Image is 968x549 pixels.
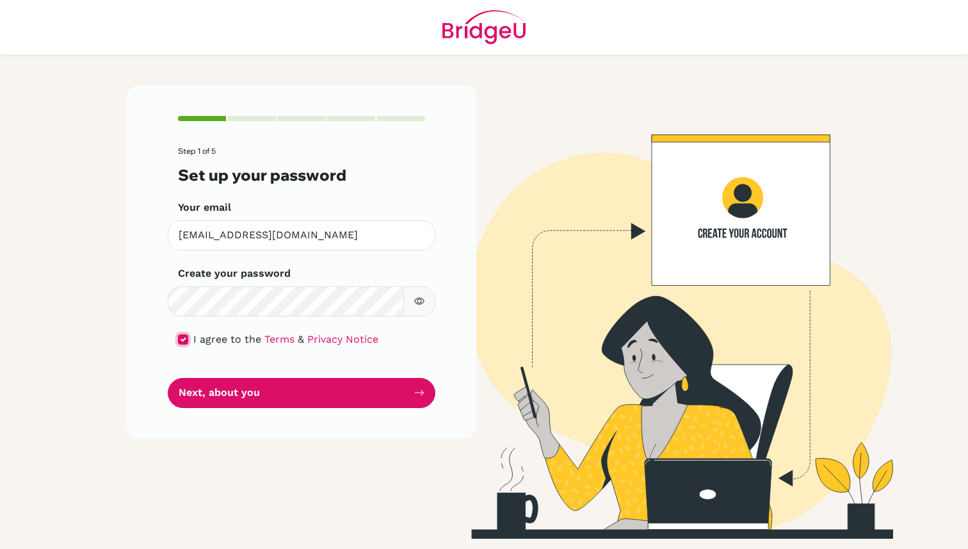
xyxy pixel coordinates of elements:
[298,333,304,345] span: &
[178,200,231,215] label: Your email
[168,220,435,250] input: Insert your email*
[193,333,261,345] span: I agree to the
[264,333,294,345] a: Terms
[178,166,425,184] h3: Set up your password
[178,146,216,156] span: Step 1 of 5
[168,378,435,408] button: Next, about you
[178,266,291,281] label: Create your password
[307,333,378,345] a: Privacy Notice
